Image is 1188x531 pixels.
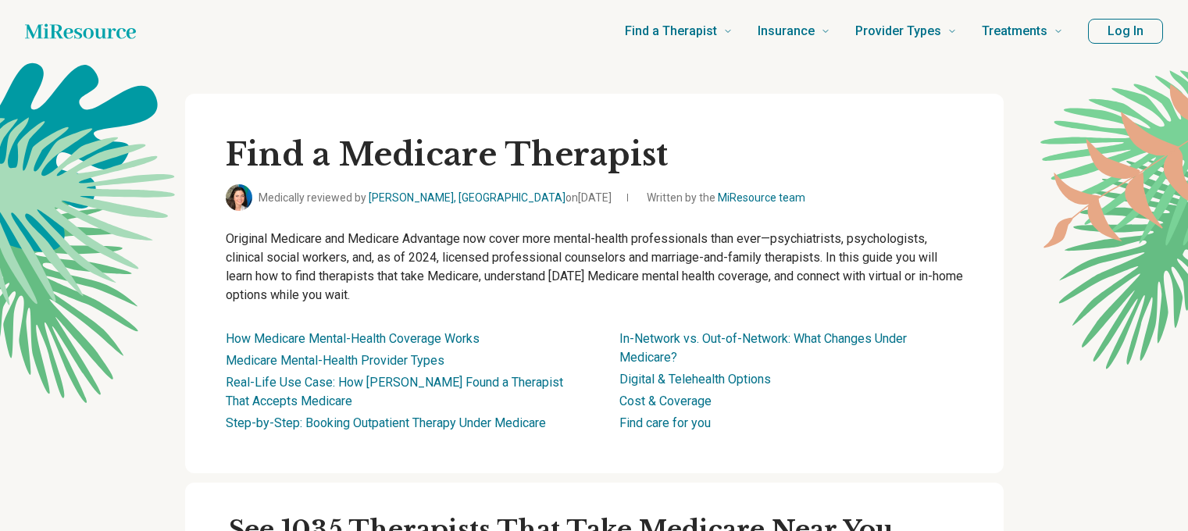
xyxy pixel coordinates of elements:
[619,394,712,408] a: Cost & Coverage
[226,331,480,346] a: How Medicare Mental-Health Coverage Works
[369,191,565,204] a: [PERSON_NAME], [GEOGRAPHIC_DATA]
[226,134,963,175] h1: Find a Medicare Therapist
[718,191,805,204] a: MiResource team
[855,20,941,42] span: Provider Types
[25,16,136,47] a: Home page
[565,191,612,204] span: on [DATE]
[619,331,907,365] a: In-Network vs. Out-of-Network: What Changes Under Medicare?
[619,415,711,430] a: Find care for you
[1088,19,1163,44] button: Log In
[226,353,444,368] a: Medicare Mental-Health Provider Types
[259,190,612,206] span: Medically reviewed by
[758,20,815,42] span: Insurance
[647,190,805,206] span: Written by the
[982,20,1047,42] span: Treatments
[226,230,963,305] p: Original Medicare and Medicare Advantage now cover more mental-health professionals than ever—psy...
[619,372,771,387] a: Digital & Telehealth Options
[226,415,546,430] a: Step-by-Step: Booking Outpatient Therapy Under Medicare
[226,375,563,408] a: Real-Life Use Case: How [PERSON_NAME] Found a Therapist That Accepts Medicare
[625,20,717,42] span: Find a Therapist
